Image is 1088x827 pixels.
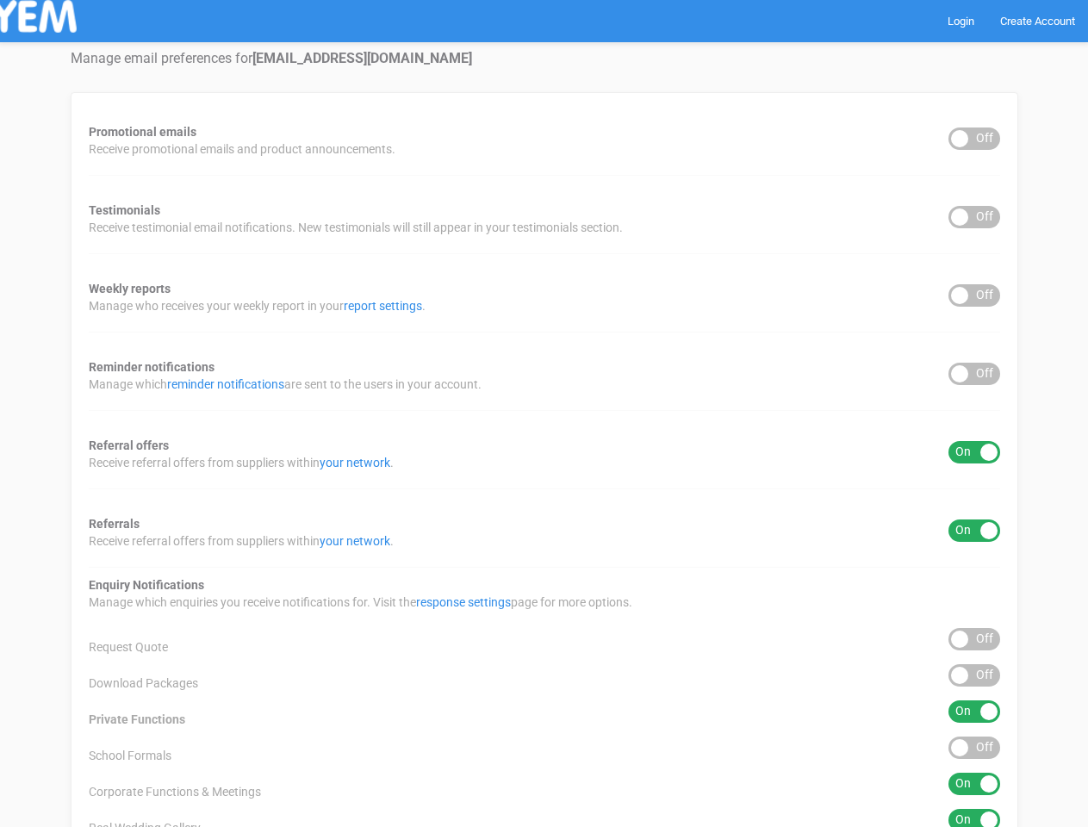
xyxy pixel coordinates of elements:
[89,438,169,452] strong: Referral offers
[320,534,390,548] a: your network
[89,783,261,800] span: Corporate Functions & Meetings
[252,50,472,66] strong: [EMAIL_ADDRESS][DOMAIN_NAME]
[89,125,196,139] strong: Promotional emails
[89,747,171,764] span: School Formals
[89,219,623,236] span: Receive testimonial email notifications. New testimonials will still appear in your testimonials ...
[320,456,390,469] a: your network
[89,376,482,393] span: Manage which are sent to the users in your account.
[89,203,160,217] strong: Testimonials
[89,360,214,374] strong: Reminder notifications
[89,532,394,550] span: Receive referral offers from suppliers within .
[89,282,171,295] strong: Weekly reports
[89,140,395,158] span: Receive promotional emails and product announcements.
[89,594,632,611] span: Manage which enquiries you receive notifications for. Visit the page for more options.
[89,675,198,692] span: Download Packages
[89,638,168,656] span: Request Quote
[167,377,284,391] a: reminder notifications
[416,595,511,609] a: response settings
[71,51,1018,66] h4: Manage email preferences for
[89,454,394,471] span: Receive referral offers from suppliers within .
[344,299,422,313] a: report settings
[89,517,140,531] strong: Referrals
[89,297,426,314] span: Manage who receives your weekly report in your .
[89,711,185,728] span: Private Functions
[89,578,204,592] strong: Enquiry Notifications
